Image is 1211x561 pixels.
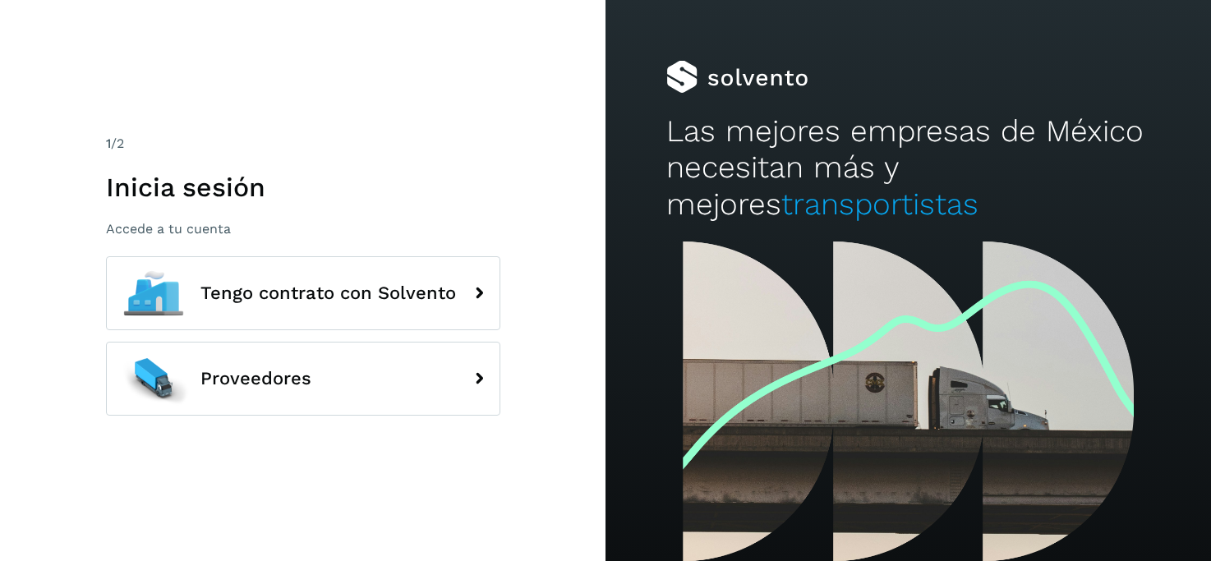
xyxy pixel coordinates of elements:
[781,186,978,222] span: transportistas
[200,369,311,389] span: Proveedores
[106,342,500,416] button: Proveedores
[666,113,1151,223] h2: Las mejores empresas de México necesitan más y mejores
[106,136,111,151] span: 1
[106,134,500,154] div: /2
[200,283,456,303] span: Tengo contrato con Solvento
[106,172,500,203] h1: Inicia sesión
[106,221,500,237] p: Accede a tu cuenta
[106,256,500,330] button: Tengo contrato con Solvento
